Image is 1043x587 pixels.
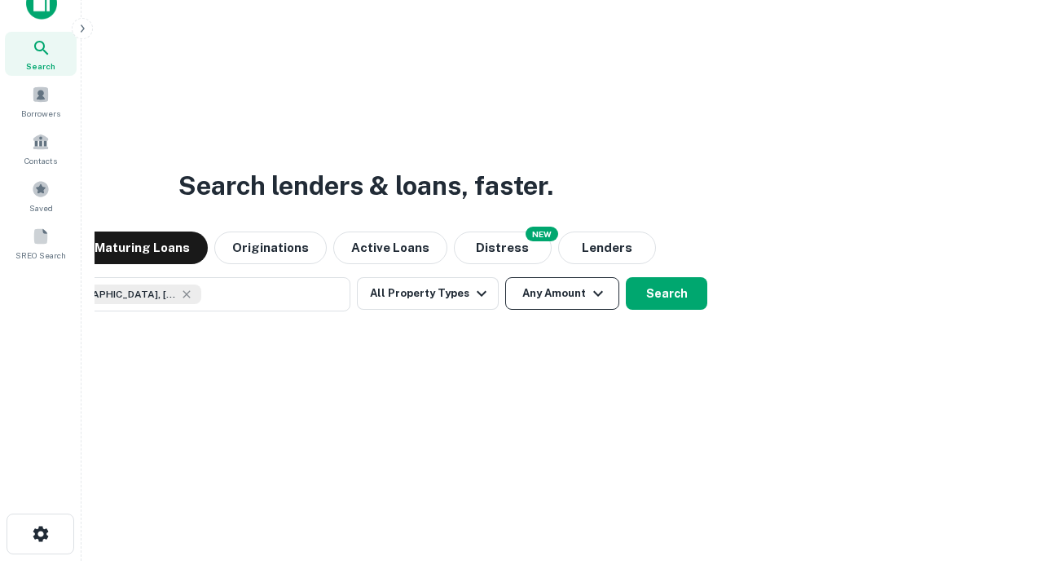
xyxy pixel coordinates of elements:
[15,249,66,262] span: SREO Search
[526,227,558,241] div: NEW
[55,287,177,302] span: [GEOGRAPHIC_DATA], [GEOGRAPHIC_DATA], [GEOGRAPHIC_DATA]
[626,277,707,310] button: Search
[333,232,447,264] button: Active Loans
[178,166,553,205] h3: Search lenders & loans, faster.
[214,232,327,264] button: Originations
[5,221,77,265] a: SREO Search
[5,174,77,218] a: Saved
[505,277,619,310] button: Any Amount
[5,79,77,123] a: Borrowers
[21,107,60,120] span: Borrowers
[558,232,656,264] button: Lenders
[24,277,350,311] button: [GEOGRAPHIC_DATA], [GEOGRAPHIC_DATA], [GEOGRAPHIC_DATA]
[357,277,499,310] button: All Property Types
[5,126,77,170] a: Contacts
[962,457,1043,535] iframe: Chat Widget
[5,32,77,76] a: Search
[29,201,53,214] span: Saved
[454,232,552,264] button: Search distressed loans with lien and other non-mortgage details.
[77,232,208,264] button: Maturing Loans
[24,154,57,167] span: Contacts
[26,60,55,73] span: Search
